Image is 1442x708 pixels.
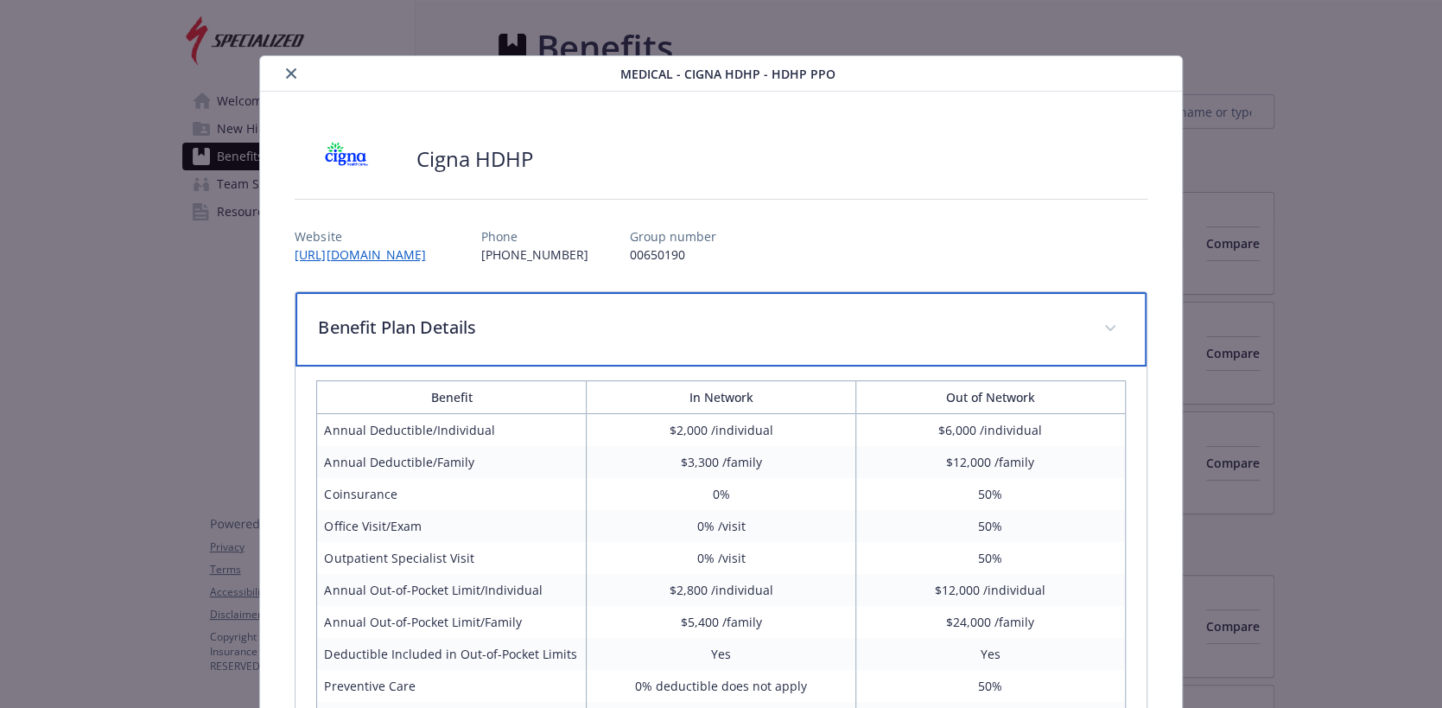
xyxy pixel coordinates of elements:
td: $12,000 /family [855,446,1125,478]
td: 50% [855,670,1125,702]
td: Preventive Care [317,670,587,702]
p: Group number [629,227,715,246]
td: Outpatient Specialist Visit [317,542,587,574]
span: Medical - Cigna HDHP - HDHP PPO [620,65,835,83]
td: 50% [855,542,1125,574]
td: Deductible Included in Out-of-Pocket Limits [317,638,587,670]
td: Annual Deductible/Individual [317,414,587,447]
p: 00650190 [629,246,715,264]
td: Yes [587,638,856,670]
td: $5,400 /family [587,606,856,638]
th: Benefit [317,381,587,414]
td: $2,000 /individual [587,414,856,447]
td: $2,800 /individual [587,574,856,606]
td: 0% deductible does not apply [587,670,856,702]
td: $6,000 /individual [855,414,1125,447]
td: $12,000 /individual [855,574,1125,606]
p: Phone [480,227,588,246]
th: Out of Network [855,381,1125,414]
td: Coinsurance [317,478,587,510]
td: Office Visit/Exam [317,510,587,542]
img: CIGNA [295,133,398,185]
td: Yes [855,638,1125,670]
td: 0% [587,478,856,510]
h2: Cigna HDHP [416,144,532,174]
a: [URL][DOMAIN_NAME] [295,246,439,263]
td: 0% /visit [587,542,856,574]
p: Benefit Plan Details [318,315,1082,341]
td: Annual Out-of-Pocket Limit/Individual [317,574,587,606]
button: close [281,63,302,84]
td: Annual Out-of-Pocket Limit/Family [317,606,587,638]
td: 50% [855,478,1125,510]
td: $3,300 /family [587,446,856,478]
th: In Network [587,381,856,414]
p: [PHONE_NUMBER] [480,246,588,264]
div: Benefit Plan Details [295,292,1146,367]
td: 50% [855,510,1125,542]
td: 0% /visit [587,510,856,542]
td: Annual Deductible/Family [317,446,587,478]
p: Website [295,227,439,246]
td: $24,000 /family [855,606,1125,638]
